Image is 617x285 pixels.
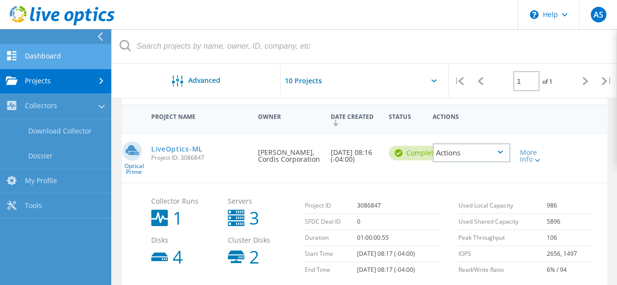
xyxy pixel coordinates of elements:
[357,262,439,278] td: [DATE] 08:17 (-04:00)
[151,146,203,152] a: LiveOptics-ML
[449,64,470,98] div: |
[326,107,384,131] div: Date Created
[151,198,219,205] span: Collector Runs
[146,107,253,125] div: Project Name
[458,246,547,262] td: IOPS
[151,237,219,244] span: Disks
[305,230,357,246] td: Duration
[458,262,547,278] td: Read/Write Ratio
[253,133,326,172] div: [PERSON_NAME], Cordis Corporation
[305,246,357,262] td: Start Time
[357,214,439,230] td: 0
[122,163,146,175] span: Optical Prime
[428,107,515,125] div: Actions
[520,149,549,163] div: More Info
[326,133,384,172] div: [DATE] 08:16 (-04:00)
[433,143,510,162] div: Actions
[249,248,259,266] b: 2
[530,10,538,19] svg: \n
[458,214,547,230] td: Used Shared Capacity
[384,107,428,125] div: Status
[173,209,183,227] b: 1
[546,246,593,262] td: 2656, 1497
[249,209,259,227] b: 3
[389,146,447,160] div: Complete
[173,248,183,266] b: 4
[305,262,357,278] td: End Time
[151,155,248,161] span: Project ID: 3086847
[10,20,115,27] a: Live Optics Dashboard
[357,230,439,246] td: 01:00:00:55
[546,198,593,214] td: 986
[228,237,295,244] span: Cluster Disks
[357,246,439,262] td: [DATE] 08:17 (-04:00)
[596,64,617,98] div: |
[188,77,220,84] span: Advanced
[546,214,593,230] td: 5896
[357,198,439,214] td: 3086847
[305,214,357,230] td: SFDC Deal ID
[228,198,295,205] span: Servers
[542,77,552,86] span: of 1
[593,11,603,19] span: AS
[458,230,547,246] td: Peak Throughput
[546,230,593,246] td: 106
[546,262,593,278] td: 6% / 94
[458,198,547,214] td: Used Local Capacity
[305,198,357,214] td: Project ID
[253,107,326,125] div: Owner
